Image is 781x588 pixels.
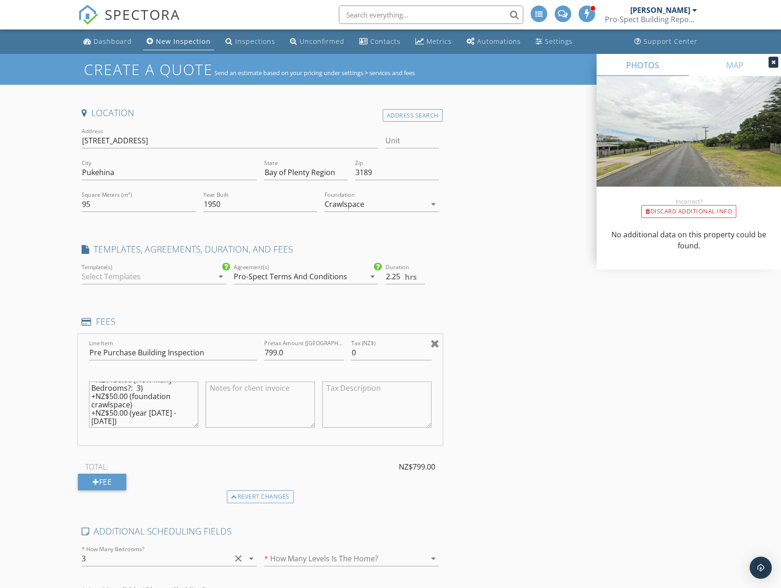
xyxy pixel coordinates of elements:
div: Incorrect? [597,198,781,205]
a: Inspections [222,33,279,50]
a: MAP [689,54,781,76]
span: SPECTORA [105,5,180,24]
div: Metrics [426,37,452,46]
img: streetview [597,76,781,209]
div: 3 [82,554,86,563]
p: No additional data on this property could be found. [608,229,770,251]
a: Dashboard [80,33,136,50]
div: New Inspection [156,37,211,46]
h4: ADDITIONAL SCHEDULING FIELDS [82,525,439,537]
div: Open Intercom Messenger [750,557,772,579]
a: Support Center [631,33,701,50]
h4: FEES [82,316,439,328]
div: [PERSON_NAME] [630,6,690,15]
a: Unconfirmed [286,33,348,50]
div: Address Search [383,109,443,122]
h4: Location [82,107,439,119]
i: arrow_drop_down [428,199,439,210]
a: Settings [532,33,576,50]
span: hrs [405,273,417,281]
div: Revert changes [227,490,294,503]
div: Unconfirmed [300,37,344,46]
input: Duration [385,269,425,284]
a: SPECTORA [78,12,180,32]
div: Discard Additional info [641,205,736,218]
div: Settings [545,37,573,46]
span: Send an estimate based on your pricing under settings > services and fees [214,69,415,77]
i: arrow_drop_down [367,271,378,282]
img: The Best Home Inspection Software - Spectora [78,5,98,25]
i: clear [233,553,244,564]
i: arrow_drop_down [428,553,439,564]
h4: TEMPLATES, AGREEMENTS, DURATION, AND FEES [82,243,439,255]
a: Automations (Advanced) [463,33,525,50]
div: Inspections [235,37,275,46]
div: Crawlspace [325,200,364,208]
div: Dashboard [94,37,132,46]
div: Automations [477,37,521,46]
span: NZ$799.00 [399,461,435,472]
div: Pro-Spect Building Reports Ltd [605,15,697,24]
a: New Inspection [143,33,214,50]
a: Contacts [355,33,404,50]
i: arrow_drop_down [215,271,226,282]
i: arrow_drop_down [246,553,257,564]
span: TOTAL: [85,461,108,472]
a: Metrics [412,33,456,50]
div: Contacts [370,37,401,46]
div: Fee [78,474,126,490]
h1: Create a Quote [84,59,213,79]
div: Support Center [644,37,698,46]
div: Pro-Spect Terms And Conditions [234,272,347,281]
a: PHOTOS [597,54,689,76]
input: Search everything... [339,6,523,24]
